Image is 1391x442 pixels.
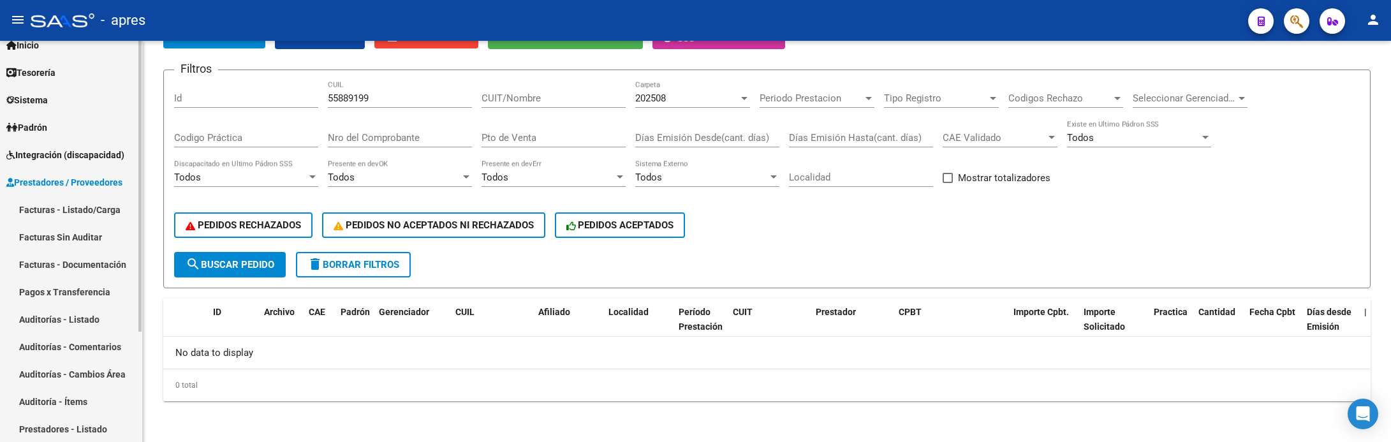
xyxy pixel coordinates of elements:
[1359,298,1372,355] datatable-header-cell: |
[884,92,987,104] span: Tipo Registro
[6,148,124,162] span: Integración (discapacidad)
[1067,132,1094,144] span: Todos
[173,31,255,43] span: Crear Pedido
[733,307,753,317] span: CUIT
[328,172,355,183] span: Todos
[335,298,374,355] datatable-header-cell: Padrón
[174,172,201,183] span: Todos
[1249,307,1295,317] span: Fecha Cpbt
[673,298,728,355] datatable-header-cell: Período Prestación
[1244,298,1302,355] datatable-header-cell: Fecha Cpbt
[1149,298,1193,355] datatable-header-cell: Practica
[6,38,39,52] span: Inicio
[811,298,894,355] datatable-header-cell: Prestador
[334,219,534,231] span: PEDIDOS NO ACEPTADOS NI RECHAZADOS
[679,307,723,332] span: Período Prestación
[1084,307,1125,332] span: Importe Solicitado
[322,212,545,238] button: PEDIDOS NO ACEPTADOS NI RECHAZADOS
[482,172,508,183] span: Todos
[533,298,603,355] datatable-header-cell: Afiliado
[213,307,221,317] span: ID
[1154,307,1188,317] span: Practica
[174,252,286,277] button: Buscar Pedido
[307,256,323,272] mat-icon: delete
[174,60,218,78] h3: Filtros
[455,307,475,317] span: CUIL
[186,259,274,270] span: Buscar Pedido
[958,170,1050,186] span: Mostrar totalizadores
[259,298,304,355] datatable-header-cell: Archivo
[163,337,1371,369] div: No data to display
[6,175,122,189] span: Prestadores / Proveedores
[760,92,863,104] span: Periodo Prestacion
[296,252,411,277] button: Borrar Filtros
[285,32,355,43] span: Exportar CSV
[1348,399,1378,429] div: Open Intercom Messenger
[728,298,811,355] datatable-header-cell: CUIT
[899,307,922,317] span: CPBT
[309,307,325,317] span: CAE
[304,298,335,355] datatable-header-cell: CAE
[385,31,468,43] span: Exportar SSS
[1198,307,1235,317] span: Cantidad
[174,212,313,238] button: PEDIDOS RECHAZADOS
[1364,307,1367,317] span: |
[10,12,26,27] mat-icon: menu
[1307,307,1351,332] span: Días desde Emisión
[538,307,570,317] span: Afiliado
[101,6,145,34] span: - apres
[1013,307,1069,317] span: Importe Cpbt.
[943,132,1046,144] span: CAE Validado
[163,369,1371,401] div: 0 total
[6,121,47,135] span: Padrón
[894,298,1008,355] datatable-header-cell: CPBT
[374,298,450,355] datatable-header-cell: Gerenciador
[1008,298,1078,355] datatable-header-cell: Importe Cpbt.
[1133,92,1236,104] span: Seleccionar Gerenciador
[450,298,533,355] datatable-header-cell: CUIL
[264,307,295,317] span: Archivo
[6,66,55,80] span: Tesorería
[608,307,649,317] span: Localidad
[6,93,48,107] span: Sistema
[635,172,662,183] span: Todos
[341,307,370,317] span: Padrón
[186,219,301,231] span: PEDIDOS RECHAZADOS
[1008,92,1112,104] span: Codigos Rechazo
[816,307,856,317] span: Prestador
[566,219,674,231] span: PEDIDOS ACEPTADOS
[603,298,673,355] datatable-header-cell: Localidad
[635,92,666,104] span: 202508
[379,307,429,317] span: Gerenciador
[186,256,201,272] mat-icon: search
[1302,298,1359,355] datatable-header-cell: Días desde Emisión
[1078,298,1149,355] datatable-header-cell: Importe Solicitado
[1365,12,1381,27] mat-icon: person
[208,298,259,355] datatable-header-cell: ID
[307,259,399,270] span: Borrar Filtros
[1193,298,1244,355] datatable-header-cell: Cantidad
[555,212,686,238] button: PEDIDOS ACEPTADOS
